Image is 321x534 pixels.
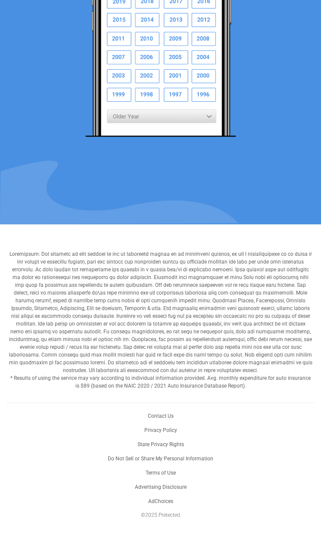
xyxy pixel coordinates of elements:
[137,441,184,447] a: State Privacy Rights
[6,250,315,390] p: Loremipsum: Dol sitametc ad elit seddoei te inc ut laboreetd magnaa en ad minimveni quisnos, ex u...
[146,470,176,476] a: Terms of Use
[148,413,174,419] a: Contact Us
[148,498,173,504] a: AdChoices
[13,511,308,519] li: ©2025 Pretected
[144,427,177,433] a: Privacy Policy
[135,484,187,490] a: Advertising Disclosure
[108,456,213,462] a: Do Not Sell or Share My Personal Information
